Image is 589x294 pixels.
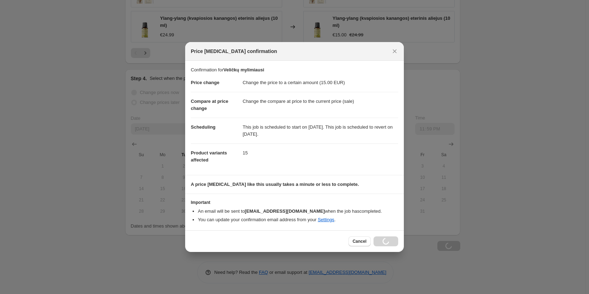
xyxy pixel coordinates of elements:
span: Cancel [353,239,366,244]
dd: 15 [243,143,398,162]
span: Price change [191,80,219,85]
a: Settings [318,217,334,222]
button: Cancel [348,236,371,246]
span: Scheduling [191,124,215,130]
p: Confirmation for [191,66,398,73]
dd: Change the compare at price to the current price (sale) [243,92,398,111]
span: Compare at price change [191,99,228,111]
span: Product variants affected [191,150,227,163]
b: A price [MEDICAL_DATA] like this usually takes a minute or less to complete. [191,182,359,187]
dd: This job is scheduled to start on [DATE]. This job is scheduled to revert on [DATE]. [243,118,398,143]
b: Veličkų mylimiausi [223,67,264,72]
h3: Important [191,200,398,205]
span: Price [MEDICAL_DATA] confirmation [191,48,277,55]
button: Close [390,46,400,56]
li: You can update your confirmation email address from your . [198,216,398,223]
dd: Change the price to a certain amount (15.00 EUR) [243,73,398,92]
li: An email will be sent to when the job has completed . [198,208,398,215]
b: [EMAIL_ADDRESS][DOMAIN_NAME] [245,208,325,214]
